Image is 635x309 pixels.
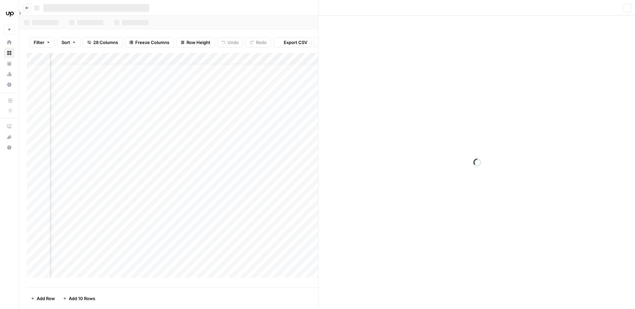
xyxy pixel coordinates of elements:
[135,39,169,46] span: Freeze Columns
[284,39,307,46] span: Export CSV
[83,37,122,48] button: 28 Columns
[4,8,16,20] img: Upwork Logo
[57,37,80,48] button: Sort
[27,293,59,304] button: Add Row
[4,58,15,69] a: Your Data
[4,48,15,58] a: Browse
[37,295,55,302] span: Add Row
[246,37,271,48] button: Redo
[217,37,243,48] button: Undo
[4,79,15,90] a: Settings
[4,132,14,142] div: What's new?
[34,39,44,46] span: Filter
[187,39,210,46] span: Row Height
[93,39,118,46] span: 28 Columns
[4,37,15,48] a: Home
[256,39,267,46] span: Redo
[69,295,95,302] span: Add 10 Rows
[4,69,15,79] a: Usage
[228,39,239,46] span: Undo
[62,39,70,46] span: Sort
[274,37,312,48] button: Export CSV
[59,293,99,304] button: Add 10 Rows
[4,5,15,22] button: Workspace: Upwork
[125,37,174,48] button: Freeze Columns
[4,132,15,142] button: What's new?
[314,37,353,48] button: Import CSV
[4,142,15,153] button: Help + Support
[4,121,15,132] a: AirOps Academy
[176,37,215,48] button: Row Height
[29,37,55,48] button: Filter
